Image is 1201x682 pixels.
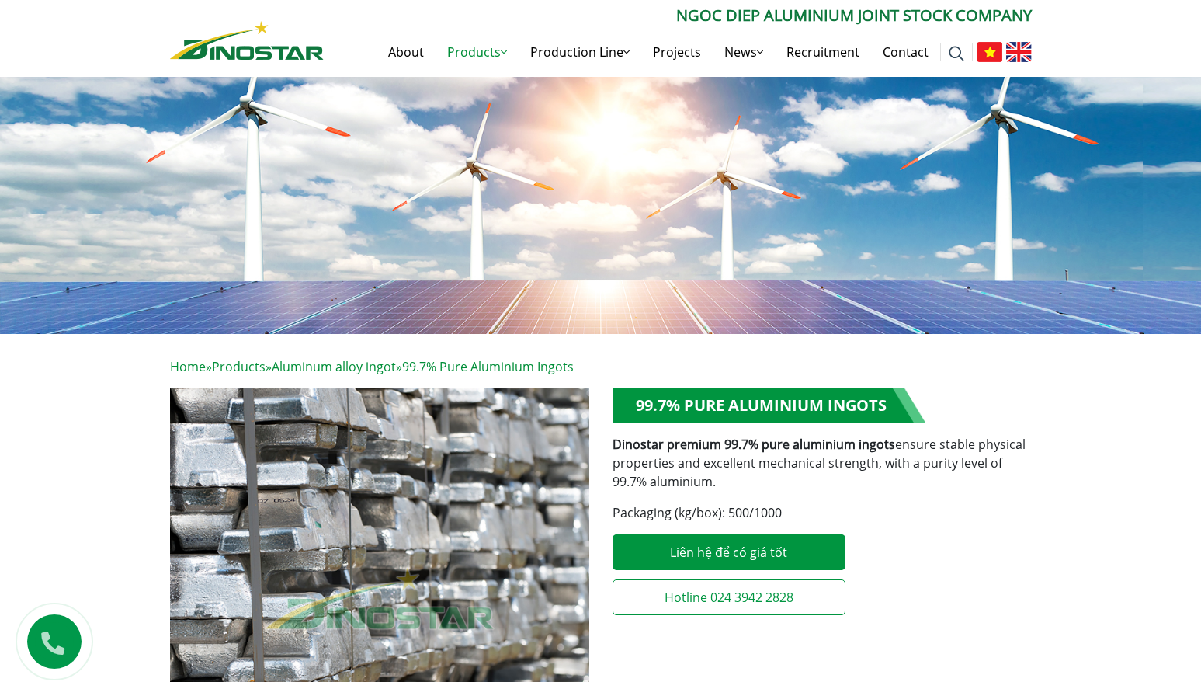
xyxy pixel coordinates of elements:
a: News [713,27,775,77]
p: Ngoc Diep Aluminium Joint Stock Company [324,4,1032,27]
a: Aluminum alloy ingot [272,358,396,375]
img: English [1006,42,1032,62]
a: Contact [871,27,940,77]
a: Hotline 024 3942 2828 [613,579,845,615]
a: Products [436,27,519,77]
a: About [377,27,436,77]
a: Projects [641,27,713,77]
img: Nhôm Dinostar [170,21,324,60]
p: Packaging (kg/box): 500/1000 [613,503,1032,522]
img: search [949,46,964,61]
a: Production Line [519,27,641,77]
a: Products [212,358,266,375]
span: » » » [170,358,574,375]
h1: 99.7% Pure Aluminium Ingots [613,388,925,423]
strong: Dinostar premium 99.7% pure aluminium ingots [613,436,895,453]
a: Liên hệ để có giá tốt [613,534,845,570]
p: ensure stable physical properties and excellent mechanical strength, with a purity level of 99.7%... [613,435,1032,491]
a: Recruitment [775,27,871,77]
img: Tiếng Việt [977,42,1002,62]
a: Home [170,358,206,375]
span: 99.7% Pure Aluminium Ingots [402,358,574,375]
